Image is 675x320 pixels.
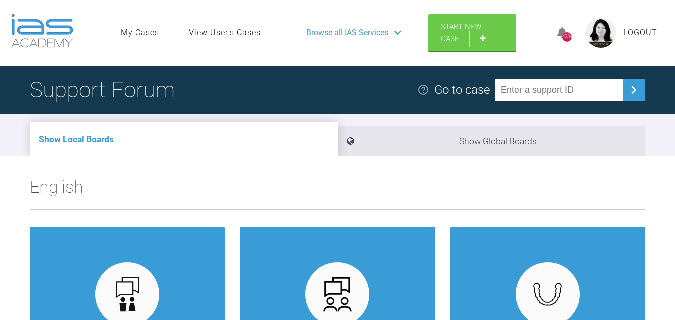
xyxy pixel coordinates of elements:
[626,82,642,98] img: chevronRight.28bd32b0.svg
[624,26,657,39] a: Logout
[318,275,357,314] img: advanced.73cea251.svg
[121,26,159,39] a: My Cases
[441,22,481,43] span: Start New Case
[417,84,429,96] img: help.e70b9f3d.svg
[586,18,616,48] img: profile.png
[30,173,645,209] h2: English
[562,32,572,42] div: 4234
[306,26,388,39] span: Browse all IAS Services
[338,126,646,156] li: Show Global Boards
[30,122,338,156] li: Show Local Boards
[189,26,261,39] a: View User's Cases
[108,275,147,314] img: default.3be3f38f.svg
[528,280,567,309] img: removables.927eaa4e.svg
[11,14,73,48] img: logo-light.3e3ef733.png
[434,80,490,99] div: Go to case
[495,79,623,101] input: Enter a support ID
[30,72,175,107] h1: Support Forum
[428,14,516,51] a: Start New Case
